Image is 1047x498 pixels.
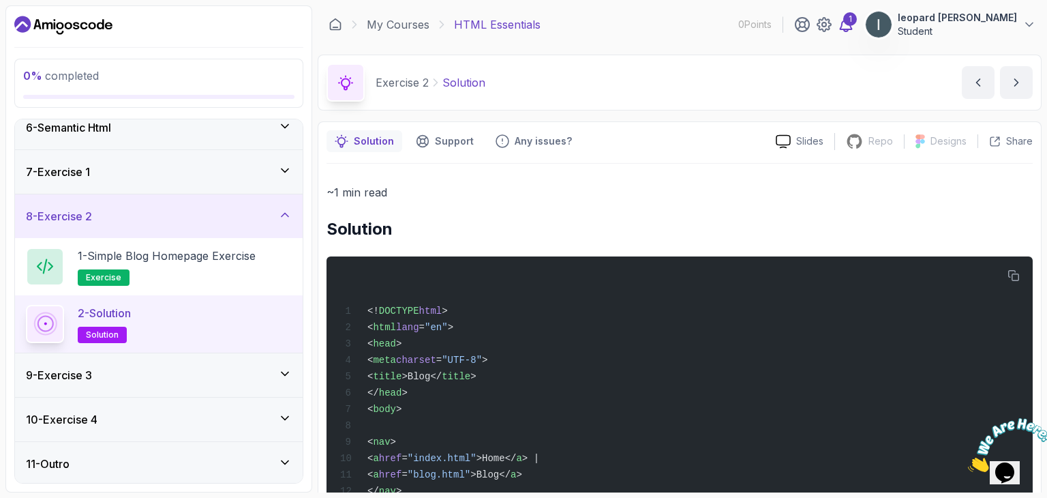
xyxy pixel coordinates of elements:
h3: 9 - Exercise 3 [26,367,92,383]
p: ~1 min read [327,183,1033,202]
button: previous content [962,66,995,99]
span: > [442,306,447,317]
span: head [373,338,396,349]
span: >Blog</ [470,469,511,480]
h3: 6 - Semantic Html [26,119,111,136]
p: Repo [868,134,893,148]
span: DOCTYPE [379,306,419,317]
span: nav [373,437,390,448]
span: href [379,469,402,480]
h3: 7 - Exercise 1 [26,164,90,180]
span: a [373,453,378,464]
p: Exercise 2 [376,74,429,91]
p: HTML Essentials [454,16,541,33]
h2: Solution [327,218,1033,240]
span: title [442,371,470,382]
span: = [401,453,407,464]
span: html [419,306,442,317]
a: Slides [765,134,834,149]
span: > [470,371,476,382]
h3: 11 - Outro [26,456,70,472]
h3: 8 - Exercise 2 [26,208,92,224]
span: >Home</ [476,453,517,464]
img: user profile image [866,12,892,38]
span: = [436,355,442,366]
button: 11-Outro [15,442,303,486]
span: < [367,404,373,415]
button: 2-Solutionsolution [26,305,292,343]
span: charset [396,355,436,366]
img: Chat attention grabber [5,5,90,59]
span: > [401,387,407,398]
span: "en" [425,322,448,333]
span: < [367,355,373,366]
a: Dashboard [329,18,342,31]
span: > | [522,453,539,464]
span: > [516,469,521,480]
span: > [396,486,401,497]
span: body [373,404,396,415]
iframe: chat widget [962,413,1047,478]
span: < [367,338,373,349]
span: > [482,355,487,366]
p: 0 Points [738,18,772,31]
span: > [396,338,401,349]
span: > [391,437,396,448]
span: </ [367,387,379,398]
span: "blog.html" [408,469,470,480]
span: solution [86,329,119,340]
p: Designs [930,134,967,148]
p: Slides [796,134,823,148]
div: 1 [843,12,857,26]
span: < [367,453,373,464]
span: </ [367,486,379,497]
span: < [367,469,373,480]
span: a [511,469,516,480]
button: 1-Simple Blog Homepage Exerciseexercise [26,248,292,286]
p: Any issues? [515,134,572,148]
span: completed [23,69,99,83]
span: 0 % [23,69,42,83]
span: head [379,387,402,398]
button: notes button [327,130,402,152]
span: lang [396,322,419,333]
span: a [373,469,378,480]
button: 9-Exercise 3 [15,353,303,397]
span: exercise [86,272,121,283]
span: meta [373,355,396,366]
span: > [448,322,453,333]
span: nav [379,486,396,497]
p: Solution [442,74,485,91]
span: title [373,371,401,382]
a: Dashboard [14,14,112,36]
h3: 10 - Exercise 4 [26,411,97,428]
button: Support button [408,130,482,152]
span: < [367,371,373,382]
p: 2 - Solution [78,305,131,321]
button: Share [977,134,1033,148]
p: 1 - Simple Blog Homepage Exercise [78,248,256,264]
p: Share [1006,134,1033,148]
p: leopard [PERSON_NAME] [898,11,1017,25]
span: "index.html" [408,453,476,464]
button: next content [1000,66,1033,99]
span: > [396,404,401,415]
span: = [419,322,425,333]
p: Solution [354,134,394,148]
button: 10-Exercise 4 [15,398,303,441]
button: 8-Exercise 2 [15,194,303,238]
a: My Courses [367,16,429,33]
span: <! [367,306,379,317]
span: = [401,469,407,480]
button: user profile imageleopard [PERSON_NAME]Student [865,11,1036,38]
a: 1 [838,16,854,33]
span: >Blog</ [401,371,442,382]
p: Student [898,25,1017,38]
p: Support [435,134,474,148]
span: html [373,322,396,333]
span: "UTF-8" [442,355,482,366]
button: Feedback button [487,130,580,152]
span: href [379,453,402,464]
button: 7-Exercise 1 [15,150,303,194]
